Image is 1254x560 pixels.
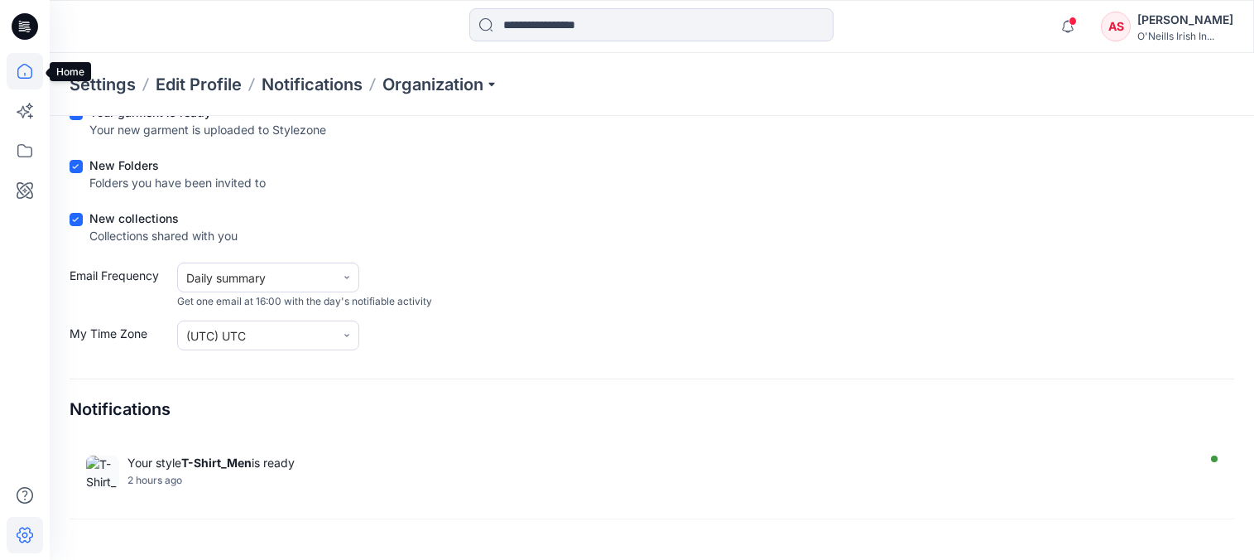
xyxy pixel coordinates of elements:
[1137,10,1233,30] div: [PERSON_NAME]
[89,174,266,191] div: Folders you have been invited to
[89,227,238,244] div: Collections shared with you
[70,399,171,419] h4: Notifications
[89,157,266,174] div: New Folders
[127,475,1191,486] div: Thursday, October 02, 2025 09:10
[262,73,363,96] a: Notifications
[86,456,119,489] img: T-Shirt_Men
[127,456,1191,470] div: Your style is ready
[181,456,252,470] strong: T-Shirt_Men
[156,73,242,96] a: Edit Profile
[89,210,238,227] div: New collections
[1137,30,1233,42] div: O'Neills Irish In...
[70,267,169,309] label: Email Frequency
[1101,12,1131,41] div: AS
[89,121,326,138] div: Your new garment is uploaded to Stylezone
[186,327,327,345] div: (UTC) UTC
[70,325,169,350] label: My Time Zone
[186,269,327,287] div: Daily summary
[177,294,432,309] span: Get one email at 16:00 with the day's notifiable activity
[70,73,136,96] p: Settings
